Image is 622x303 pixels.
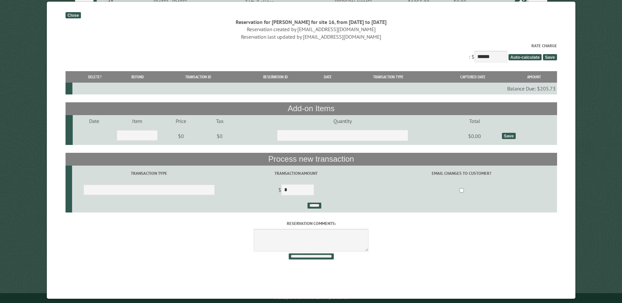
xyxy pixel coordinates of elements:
[159,115,203,127] td: Price
[227,170,365,176] label: Transaction Amount
[203,127,236,145] td: $0
[434,71,512,83] th: Captured Date
[313,71,342,83] th: Date
[72,71,117,83] th: Delete?
[238,71,313,83] th: Reservation ID
[65,153,557,165] th: Process new transaction
[543,54,556,60] span: Save
[65,43,557,64] div: : $
[116,115,159,127] td: Item
[226,181,366,200] td: $
[449,115,501,127] td: Total
[158,71,237,83] th: Transaction ID
[367,170,556,176] label: Email changes to customer?
[117,71,158,83] th: Refund
[65,33,557,40] div: Reservation last updated by [EMAIL_ADDRESS][DOMAIN_NAME]
[159,127,203,145] td: $0
[449,127,501,145] td: $0.00
[65,18,557,26] div: Reservation for [PERSON_NAME] for site 16, from [DATE] to [DATE]
[65,12,81,18] div: Close
[72,83,557,94] td: Balance Due: $205.73
[65,102,557,115] th: Add-on Items
[508,54,542,60] span: Auto-calculate
[274,296,348,300] small: © Campground Commander LLC. All rights reserved.
[502,133,515,139] div: Save
[65,220,557,227] label: Reservation comments:
[236,115,449,127] td: Quantity
[342,71,434,83] th: Transaction Type
[203,115,236,127] td: Tax
[73,170,225,176] label: Transaction Type
[73,115,116,127] td: Date
[65,26,557,33] div: Reservation created by [EMAIL_ADDRESS][DOMAIN_NAME]
[65,43,557,49] label: Rate Charge
[511,71,556,83] th: Amount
